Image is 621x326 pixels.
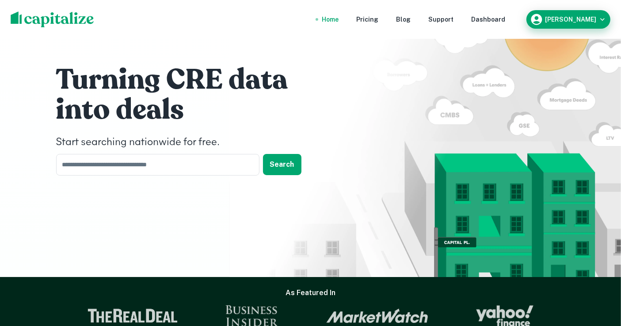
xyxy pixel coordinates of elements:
iframe: Chat Widget [577,255,621,298]
button: [PERSON_NAME] [526,10,610,29]
a: Dashboard [471,15,505,24]
h1: into deals [56,92,321,127]
h6: As Featured In [286,288,335,298]
img: The Real Deal [88,309,178,323]
a: Blog [396,15,411,24]
img: capitalize-logo.png [11,11,94,27]
h4: Start searching nationwide for free. [56,135,321,150]
img: Market Watch [326,308,428,323]
h6: [PERSON_NAME] [545,16,596,22]
a: Support [428,15,453,24]
h1: Turning CRE data [56,62,321,97]
button: Search [263,154,301,175]
a: Pricing [356,15,378,24]
a: Home [322,15,339,24]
